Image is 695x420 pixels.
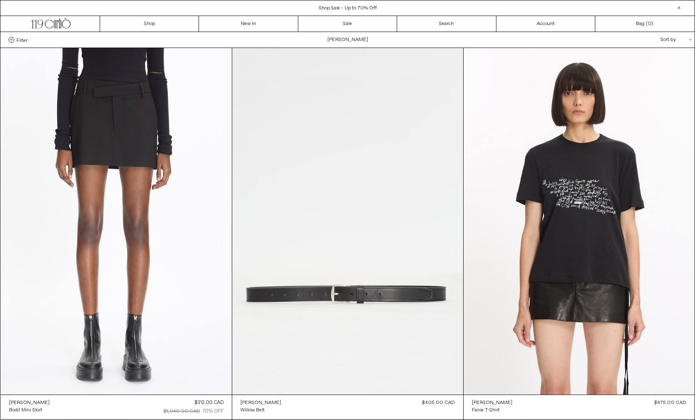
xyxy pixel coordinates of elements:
div: $312.00 CAD [194,399,224,406]
div: [PERSON_NAME] [240,399,281,406]
a: Bag () [595,16,694,32]
img: Ann Demeulemeester Bodil Mini Skirt [1,48,232,395]
div: Fanie T-Shirt [472,407,500,414]
a: Willow Belt [240,406,281,414]
div: $475.00 CAD [654,399,686,406]
a: Account [496,16,595,32]
a: Fanie T-Shirt [472,406,512,414]
img: Ann Demeulemeester Willow Belt [232,48,463,395]
a: New In [199,16,298,32]
div: Bodil Mini Skirt [9,407,42,414]
span: 0 [648,21,651,27]
div: [PERSON_NAME] [472,399,512,406]
span: ) [648,20,653,27]
a: [PERSON_NAME] [240,399,281,406]
div: $1,040.00 CAD [164,408,200,415]
a: Shop Sale - Up to 70% Off [319,5,377,11]
a: Sale [298,16,397,32]
a: [PERSON_NAME] [472,399,512,406]
div: Sort by [613,32,686,48]
div: [PERSON_NAME] [9,399,50,406]
img: Ann Demeulemeester Faine T-Shirt [464,48,695,395]
span: Filter [16,37,27,43]
a: Search [397,16,496,32]
a: Shop [100,16,199,32]
div: 70% OFF [203,408,224,415]
a: Bodil Mini Skirt [9,406,50,414]
div: Willow Belt [240,407,265,414]
div: $405.00 CAD [422,399,455,406]
a: [PERSON_NAME] [9,399,50,406]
